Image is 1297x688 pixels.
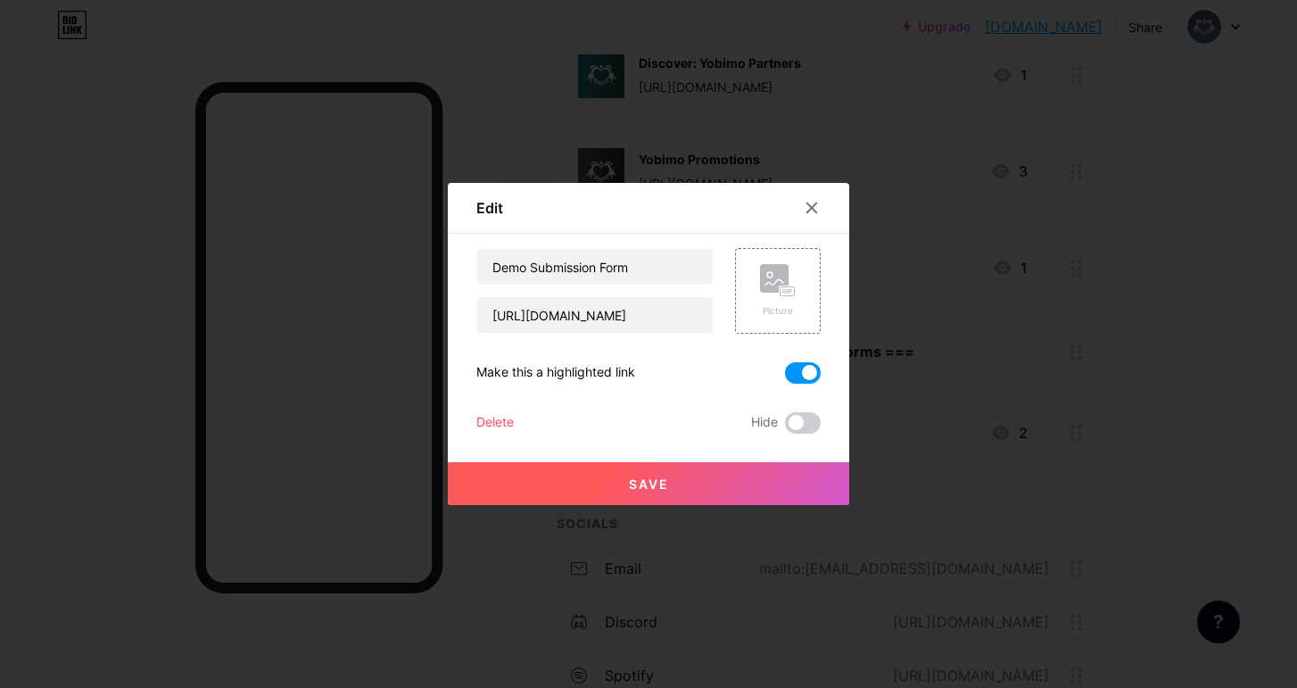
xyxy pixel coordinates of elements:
div: Picture [760,304,796,318]
span: Hide [751,412,778,434]
div: Edit [476,197,503,219]
span: Save [629,477,669,492]
div: Make this a highlighted link [476,362,635,384]
button: Save [448,462,849,505]
input: URL [477,297,713,333]
div: Delete [476,412,514,434]
input: Title [477,249,713,285]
